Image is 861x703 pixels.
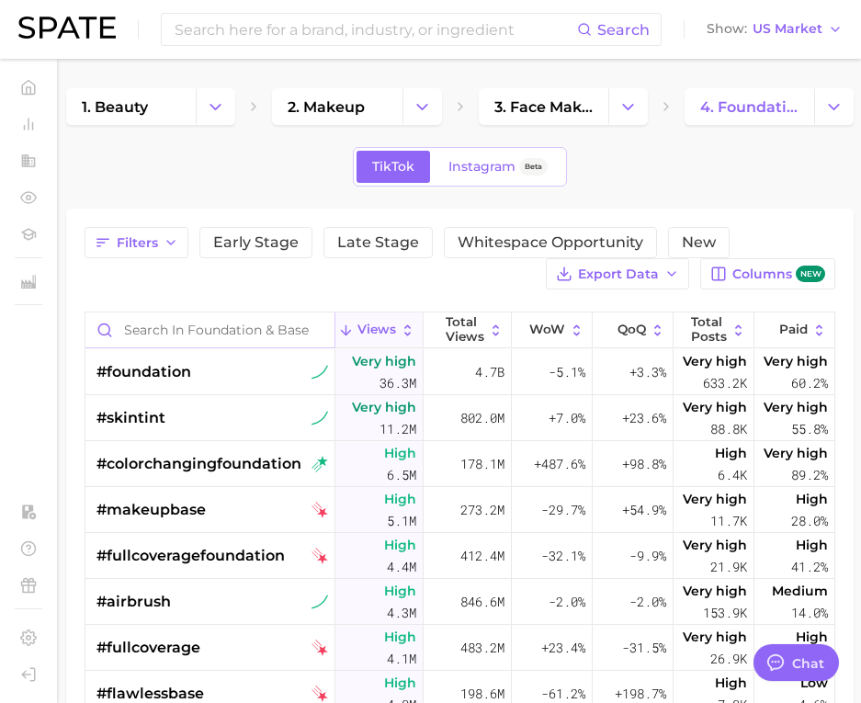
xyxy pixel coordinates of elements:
img: tiktok rising star [312,456,328,472]
button: ShowUS Market [702,17,847,41]
button: Change Category [814,88,854,125]
span: Show [707,24,747,34]
span: Very high [764,350,828,372]
a: InstagramBeta [433,151,563,183]
span: High [796,626,828,648]
button: Total Views [424,312,512,348]
img: tiktok falling star [312,686,328,702]
span: QoQ [617,323,646,337]
span: New [682,235,716,250]
span: Very high [352,396,416,418]
span: Columns [732,266,825,283]
button: Change Category [196,88,235,125]
button: Views [335,312,424,348]
img: tiktok falling star [312,502,328,518]
span: #fullcoveragefoundation [96,545,285,567]
span: 4. foundation & base products [700,98,799,116]
span: Very high [683,396,747,418]
button: Total Posts [674,312,754,348]
span: -29.7% [541,499,585,521]
span: 1. beauty [82,98,148,116]
span: High [796,534,828,556]
span: Very high [683,580,747,602]
span: +23.4% [541,637,585,659]
span: +487.6% [534,453,585,475]
span: -31.5% [622,637,666,659]
span: Instagram [448,159,515,175]
span: #airbrush [96,591,171,613]
span: 21.9k [710,556,747,578]
span: Very high [352,350,416,372]
span: Whitespace Opportunity [458,235,643,250]
span: #makeupbase [96,499,206,521]
button: Paid [754,312,834,348]
span: 6.5m [387,464,416,486]
button: #skintinttiktok sustained riserVery high11.2m802.0m+7.0%+23.6%Very high88.8kVery high55.8% [85,395,834,441]
span: 88.8k [710,418,747,440]
span: High [384,442,416,464]
span: 846.6m [460,591,504,613]
span: 3. face makeup [494,98,593,116]
span: Very high [764,442,828,464]
span: -32.1% [541,545,585,567]
span: 41.2% [791,556,828,578]
span: 153.9k [703,602,747,624]
span: +7.0% [549,407,585,429]
span: #fullcoverage [96,637,200,659]
span: 55.8% [791,418,828,440]
button: #fullcoveragetiktok falling starHigh4.1m483.2m+23.4%-31.5%Very high26.9kHigh27.5% [85,625,834,671]
input: Search in foundation & base products [85,312,334,347]
span: Export Data [578,266,659,282]
span: 412.4m [460,545,504,567]
span: High [796,488,828,510]
span: High [384,580,416,602]
input: Search here for a brand, industry, or ingredient [173,14,577,45]
span: -5.1% [549,361,585,383]
span: 5.1m [387,510,416,532]
span: 11.7k [710,510,747,532]
span: 6.4k [718,464,747,486]
span: +98.8% [622,453,666,475]
span: Total Posts [691,315,727,344]
span: 26.9k [710,648,747,670]
button: QoQ [593,312,674,348]
span: Beta [525,159,542,175]
span: 802.0m [460,407,504,429]
span: +23.6% [622,407,666,429]
img: tiktok falling star [312,640,328,656]
span: Late Stage [337,235,419,250]
span: 11.2m [380,418,416,440]
span: -2.0% [629,591,666,613]
span: 60.2% [791,372,828,394]
span: High [384,672,416,694]
span: 273.2m [460,499,504,521]
span: #skintint [96,407,165,429]
button: Export Data [546,258,689,289]
span: #colorchangingfoundation [96,453,301,475]
span: 178.1m [460,453,504,475]
span: Early Stage [213,235,299,250]
img: tiktok sustained riser [312,364,328,380]
span: 4.7b [475,361,504,383]
button: #foundationtiktok sustained riserVery high36.3m4.7b-5.1%+3.3%Very high633.2kVery high60.2% [85,349,834,395]
span: -9.9% [629,545,666,567]
span: 36.3m [380,372,416,394]
span: TikTok [372,159,414,175]
span: US Market [753,24,822,34]
img: tiktok sustained riser [312,410,328,426]
span: 28.0% [791,510,828,532]
button: Filters [85,227,188,258]
span: Very high [764,396,828,418]
button: #airbrushtiktok sustained riserHigh4.3m846.6m-2.0%-2.0%Very high153.9kMedium14.0% [85,579,834,625]
span: 483.2m [460,637,504,659]
span: Low [800,672,828,694]
span: Filters [117,235,158,251]
span: High [384,488,416,510]
img: tiktok sustained riser [312,594,328,610]
span: +3.3% [629,361,666,383]
span: Search [597,21,650,39]
span: #foundation [96,361,191,383]
span: Views [357,323,396,337]
span: Very high [683,626,747,648]
a: 4. foundation & base products [685,88,814,125]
